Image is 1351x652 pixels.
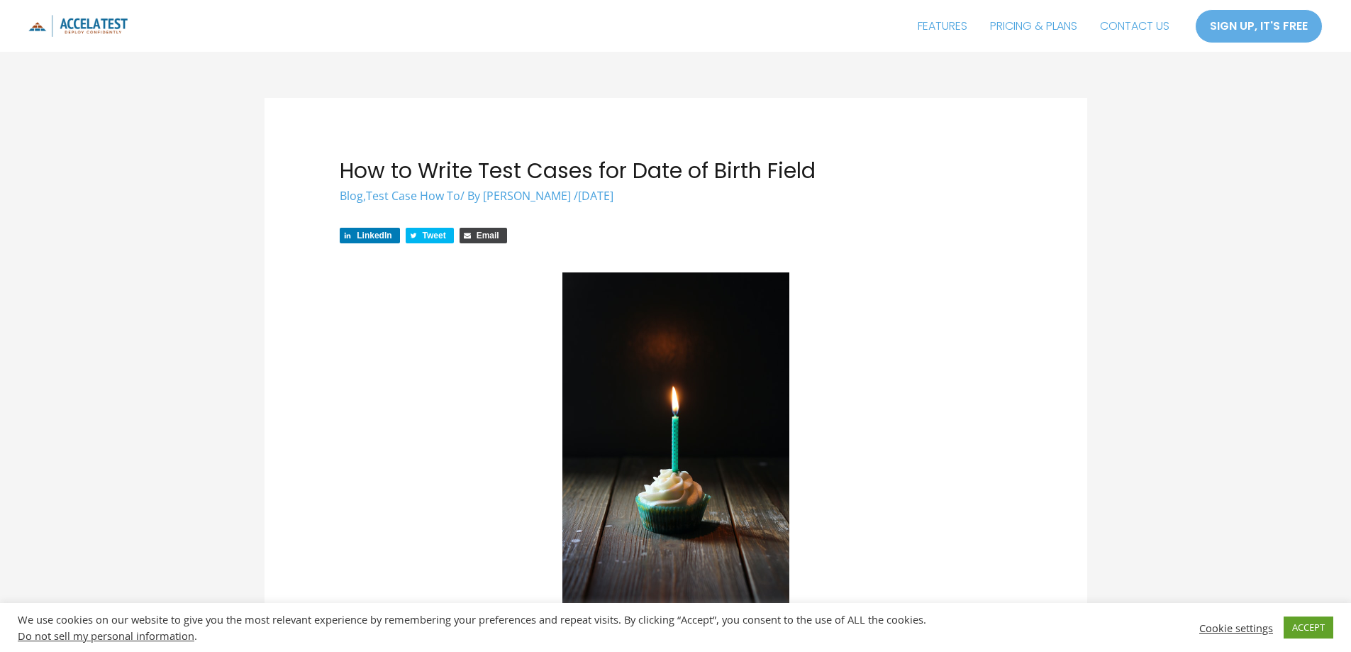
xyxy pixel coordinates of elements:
a: Do not sell my personal information [18,629,194,643]
nav: Site Navigation [906,9,1181,44]
a: Cookie settings [1199,621,1273,634]
a: Blog [340,188,363,204]
div: / By / [340,188,1011,204]
img: Test Cases for Date of Birth Field [562,272,789,607]
span: [DATE] [578,188,613,204]
a: Share on LinkedIn [340,228,399,243]
a: Share via Email [460,228,507,243]
img: icon [28,15,128,37]
span: LinkedIn [357,231,391,241]
h1: How to Write Test Cases for Date of Birth Field [340,158,1011,184]
span: , [340,188,460,204]
a: PRICING & PLANS [979,9,1089,44]
div: We use cookies on our website to give you the most relevant experience by remembering your prefer... [18,613,939,642]
a: FEATURES [906,9,979,44]
div: . [18,629,939,642]
a: [PERSON_NAME] [483,188,574,204]
span: Email [477,231,499,241]
span: Tweet [423,231,446,241]
a: SIGN UP, IT'S FREE [1195,9,1323,43]
a: Test Case How To [366,188,460,204]
span: [PERSON_NAME] [483,188,571,204]
a: ACCEPT [1284,617,1333,639]
a: Share on Twitter [406,228,454,243]
a: CONTACT US [1089,9,1181,44]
